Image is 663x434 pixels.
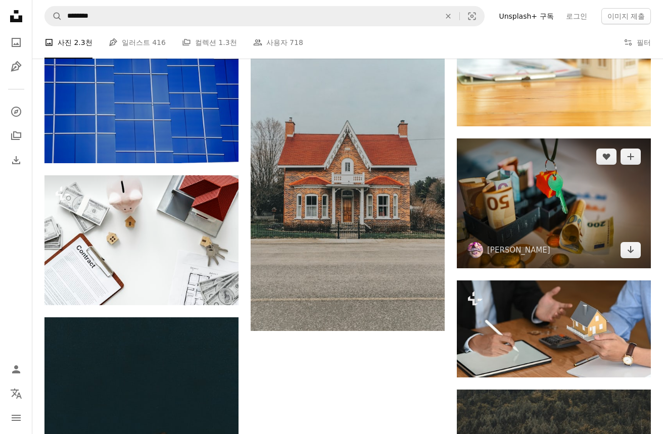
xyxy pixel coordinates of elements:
button: 이미지 제출 [601,8,651,24]
img: 부동산 중개인의 자른 이미지는 현대적인 나무 테이블에서 파란색 셔츠를 입은 똑똑한 남자에게 주택 보험 또는 주택 소유권을 제공합니다. 계약에 서명, 브로커/판매자/딜러 개념. [457,280,651,377]
a: 사용자 718 [253,26,303,59]
a: 컬렉션 1.3천 [182,26,237,59]
button: 메뉴 [6,408,26,428]
a: 파란색과 흰색 유리창 [44,94,239,103]
a: 부동산 중개인의 자른 이미지는 현대적인 나무 테이블에서 파란색 셔츠를 입은 똑똑한 남자에게 주택 보험 또는 주택 소유권을 제공합니다. 계약에 서명, 브로커/판매자/딜러 개념. [457,324,651,333]
button: 삭제 [437,7,459,26]
span: 1.3천 [218,37,236,48]
img: 테이블 위에 앉아있는 돈 뭉치 [457,138,651,268]
a: 테이블 위에 앉아있는 돈 뭉치 [457,199,651,208]
img: Jakub Żerdzicki의 프로필로 이동 [467,242,483,258]
a: 홈 — Unsplash [6,6,26,28]
a: 로그인 / 가입 [6,359,26,379]
img: 부동산 개념의 평면도 이 문서는 우리 자신의 일반적인 디자인입니다. 저작권이 있는 디자인을 침해하지 않습니다. 이 지폐는 자체 3D 일반 디자인에서 파생되었습니다. 그들은 저... [44,175,239,305]
span: 718 [290,37,303,48]
a: 사진 [6,32,26,53]
a: 다운로드 내역 [6,150,26,170]
a: 로그인 [560,8,593,24]
a: 빨간 지붕이 있는 작은 벽돌집 [251,189,445,199]
a: 부동산 개념의 평면도 이 문서는 우리 자신의 일반적인 디자인입니다. 저작권이 있는 디자인을 침해하지 않습니다. 이 지폐는 자체 3D 일반 디자인에서 파생되었습니다. 그들은 저... [44,235,239,245]
button: 필터 [624,26,651,59]
button: 언어 [6,383,26,404]
a: 탐색 [6,102,26,122]
img: 빨간 지붕이 있는 작은 벽돌집 [251,58,445,331]
img: 파란색과 흰색 유리창 [44,34,239,163]
a: [PERSON_NAME] [487,245,550,255]
button: 컬렉션에 추가 [621,149,641,165]
a: 일러스트 [6,57,26,77]
button: Unsplash 검색 [45,7,62,26]
button: 좋아요 [596,149,617,165]
form: 사이트 전체에서 이미지 찾기 [44,6,485,26]
a: 일러스트 416 [109,26,166,59]
a: Unsplash+ 구독 [493,8,559,24]
a: 컬렉션 [6,126,26,146]
button: 시각적 검색 [460,7,484,26]
span: 416 [152,37,166,48]
a: 다운로드 [621,242,641,258]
